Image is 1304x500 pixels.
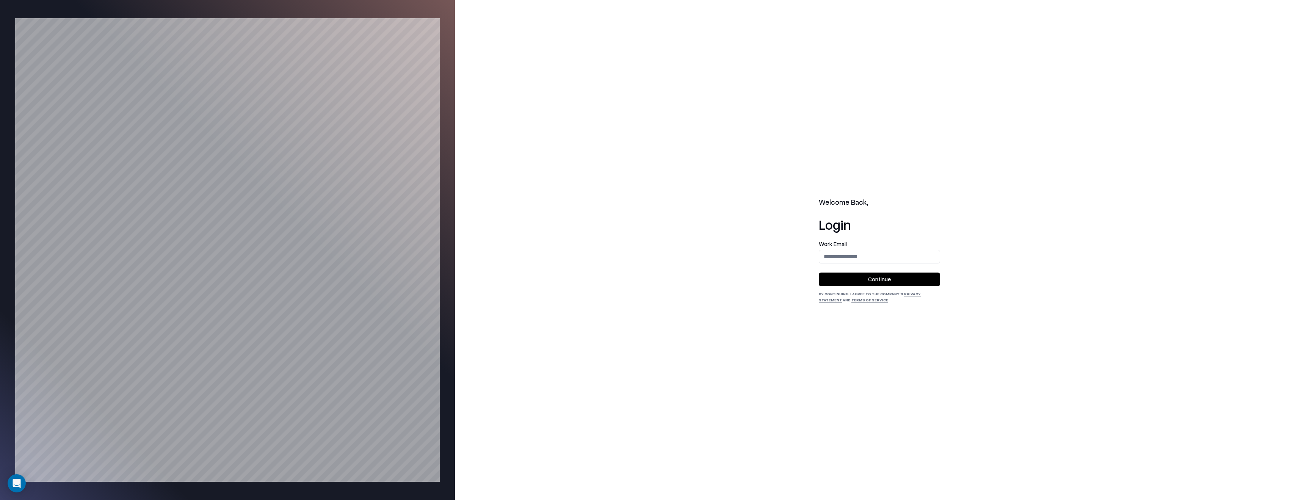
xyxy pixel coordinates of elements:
div: Open Intercom Messenger [8,474,26,492]
a: Terms of Service [851,298,888,302]
button: Continue [819,273,940,286]
label: Work Email [819,241,940,247]
a: Privacy Statement [819,292,921,302]
h1: Login [819,217,940,232]
h2: Welcome Back, [819,197,940,208]
div: By continuing, I agree to the Company's and [819,291,940,303]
